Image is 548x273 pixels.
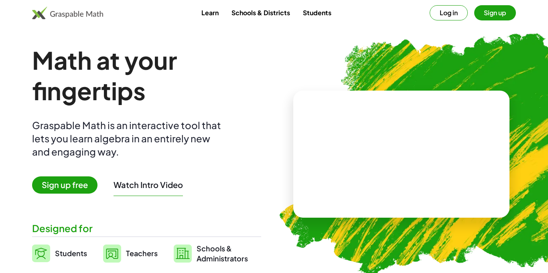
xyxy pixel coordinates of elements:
[197,243,248,263] span: Schools & Administrators
[55,249,87,258] span: Students
[174,245,192,263] img: svg%3e
[126,249,158,258] span: Teachers
[103,245,121,263] img: svg%3e
[103,243,158,263] a: Teachers
[195,5,225,20] a: Learn
[430,5,468,20] button: Log in
[32,45,261,106] h1: Math at your fingertips
[341,124,462,184] video: What is this? This is dynamic math notation. Dynamic math notation plays a central role in how Gr...
[32,245,50,262] img: svg%3e
[32,176,97,194] span: Sign up free
[32,119,225,158] div: Graspable Math is an interactive tool that lets you learn algebra in an entirely new and engaging...
[32,243,87,263] a: Students
[296,5,338,20] a: Students
[225,5,296,20] a: Schools & Districts
[32,222,261,235] div: Designed for
[474,5,516,20] button: Sign up
[114,180,183,190] button: Watch Intro Video
[174,243,248,263] a: Schools &Administrators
